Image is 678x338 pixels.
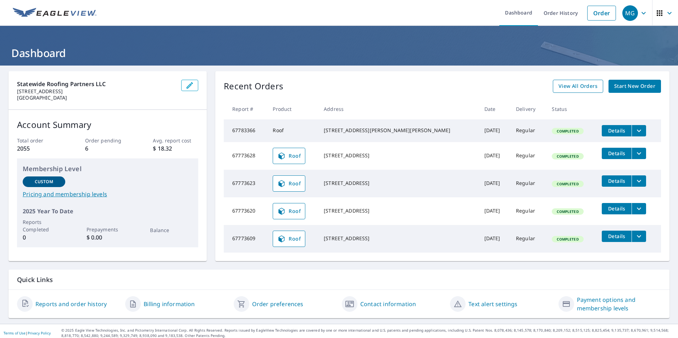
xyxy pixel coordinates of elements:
[17,275,661,284] p: Quick Links
[23,190,193,198] a: Pricing and membership levels
[468,300,517,308] a: Text alert settings
[273,175,305,192] a: Roof
[23,207,193,215] p: 2025 Year To Date
[552,129,583,134] span: Completed
[224,119,267,142] td: 67783366
[614,82,655,91] span: Start New Order
[360,300,416,308] a: Contact information
[9,46,669,60] h1: Dashboard
[632,231,646,242] button: filesDropdownBtn-67773609
[602,231,632,242] button: detailsBtn-67773609
[510,197,546,225] td: Regular
[324,127,473,134] div: [STREET_ADDRESS][PERSON_NAME][PERSON_NAME]
[552,209,583,214] span: Completed
[4,331,51,335] p: |
[602,125,632,136] button: detailsBtn-67783366
[224,225,267,253] td: 67773609
[510,119,546,142] td: Regular
[608,80,661,93] a: Start New Order
[324,235,473,242] div: [STREET_ADDRESS]
[23,218,65,233] p: Reports Completed
[87,226,129,233] p: Prepayments
[479,170,510,197] td: [DATE]
[606,178,627,184] span: Details
[224,98,267,119] th: Report #
[606,233,627,240] span: Details
[552,181,583,186] span: Completed
[35,300,107,308] a: Reports and order history
[4,331,26,336] a: Terms of Use
[479,197,510,225] td: [DATE]
[479,119,510,142] td: [DATE]
[606,205,627,212] span: Details
[35,179,53,185] p: Custom
[632,203,646,214] button: filesDropdownBtn-67773620
[510,142,546,170] td: Regular
[558,82,598,91] span: View All Orders
[17,80,176,88] p: Statewide Roofing Partners LLC
[546,98,596,119] th: Status
[606,150,627,157] span: Details
[87,233,129,242] p: $ 0.00
[587,6,616,21] a: Order
[13,8,96,18] img: EV Logo
[150,226,193,234] p: Balance
[267,98,318,119] th: Product
[28,331,51,336] a: Privacy Policy
[85,144,130,153] p: 6
[153,137,198,144] p: Avg. report cost
[17,118,198,131] p: Account Summary
[224,142,267,170] td: 67773628
[153,144,198,153] p: $ 18.32
[324,207,473,214] div: [STREET_ADDRESS]
[510,98,546,119] th: Delivery
[23,233,65,242] p: 0
[224,170,267,197] td: 67773623
[273,148,305,164] a: Roof
[17,137,62,144] p: Total order
[17,88,176,95] p: [STREET_ADDRESS]
[267,119,318,142] td: Roof
[553,80,603,93] a: View All Orders
[577,295,661,312] a: Payment options and membership levels
[277,207,301,215] span: Roof
[23,164,193,174] p: Membership Level
[552,154,583,159] span: Completed
[17,144,62,153] p: 2055
[602,148,632,159] button: detailsBtn-67773628
[479,225,510,253] td: [DATE]
[510,170,546,197] td: Regular
[277,152,301,160] span: Roof
[318,98,479,119] th: Address
[85,137,130,144] p: Order pending
[273,203,305,219] a: Roof
[479,98,510,119] th: Date
[632,175,646,187] button: filesDropdownBtn-67773623
[224,80,283,93] p: Recent Orders
[273,231,305,247] a: Roof
[479,142,510,170] td: [DATE]
[324,152,473,159] div: [STREET_ADDRESS]
[510,225,546,253] td: Regular
[602,175,632,187] button: detailsBtn-67773623
[324,180,473,187] div: [STREET_ADDRESS]
[277,235,301,243] span: Roof
[277,179,301,188] span: Roof
[552,237,583,242] span: Completed
[17,95,176,101] p: [GEOGRAPHIC_DATA]
[252,300,304,308] a: Order preferences
[622,5,638,21] div: MG
[224,197,267,225] td: 67773620
[632,148,646,159] button: filesDropdownBtn-67773628
[602,203,632,214] button: detailsBtn-67773620
[632,125,646,136] button: filesDropdownBtn-67783366
[144,300,195,308] a: Billing information
[606,127,627,134] span: Details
